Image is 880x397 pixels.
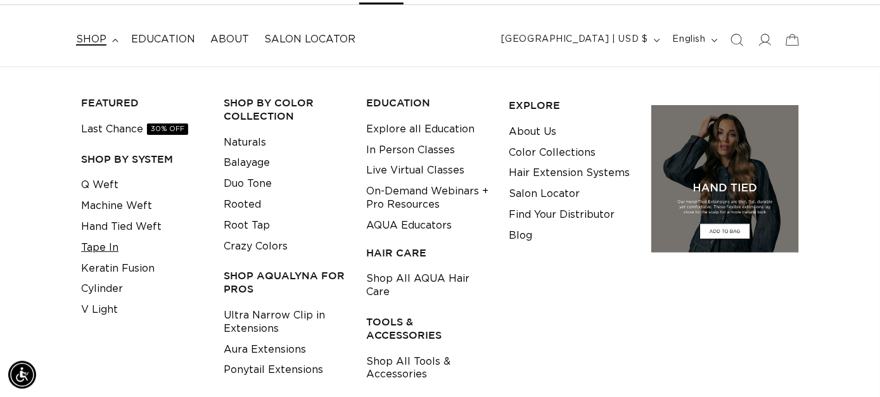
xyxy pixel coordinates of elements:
a: Shop All AQUA Hair Care [366,268,489,303]
h3: Shop AquaLyna for Pros [224,269,347,296]
div: Accessibility Menu [8,361,36,389]
span: 30% OFF [147,123,188,135]
h3: EDUCATION [366,96,489,110]
a: Salon Locator [509,184,580,205]
h3: EXPLORE [509,99,632,112]
span: shop [76,33,106,46]
a: Blog [509,225,532,246]
h3: SHOP BY SYSTEM [81,153,204,166]
span: Education [131,33,195,46]
a: Crazy Colors [224,236,288,257]
a: Machine Weft [81,196,152,217]
a: Ultra Narrow Clip in Extensions [224,305,347,339]
a: Tape In [81,237,118,258]
a: Root Tap [224,215,270,236]
a: Duo Tone [224,173,272,194]
a: Education [124,25,203,54]
a: Color Collections [509,142,596,163]
summary: shop [68,25,124,54]
a: Find Your Distributor [509,205,615,225]
a: In Person Classes [366,140,455,161]
a: Aura Extensions [224,339,306,360]
h3: HAIR CARE [366,246,489,260]
a: About [203,25,257,54]
h3: TOOLS & ACCESSORIES [366,315,489,342]
a: Last Chance30% OFF [81,119,188,140]
h3: Shop by Color Collection [224,96,347,123]
a: Hand Tied Weft [81,217,162,237]
h3: FEATURED [81,96,204,110]
a: Hair Extension Systems [509,163,630,184]
span: About [210,33,249,46]
span: [GEOGRAPHIC_DATA] | USD $ [501,33,648,46]
button: [GEOGRAPHIC_DATA] | USD $ [494,28,665,52]
iframe: Chat Widget [596,20,880,397]
a: Balayage [224,153,270,173]
a: Explore all Education [366,119,475,140]
a: V Light [81,299,118,320]
a: On-Demand Webinars + Pro Resources [366,181,489,215]
a: Live Virtual Classes [366,160,464,181]
a: About Us [509,122,556,142]
a: Rooted [224,194,261,215]
a: Salon Locator [257,25,363,54]
a: AQUA Educators [366,215,452,236]
a: Keratin Fusion [81,258,155,279]
span: Salon Locator [264,33,355,46]
a: Shop All Tools & Accessories [366,351,489,386]
a: Ponytail Extensions [224,360,323,381]
a: Q Weft [81,175,118,196]
a: Cylinder [81,279,123,299]
a: Naturals [224,132,266,153]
